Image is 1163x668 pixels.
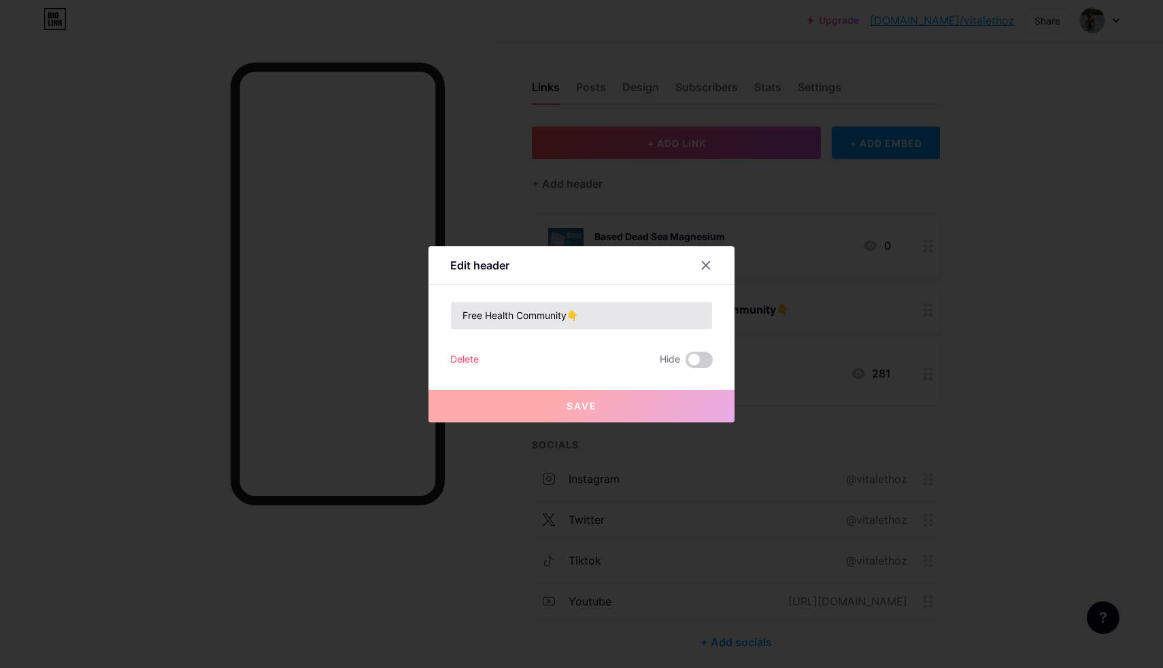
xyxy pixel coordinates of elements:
div: Edit header [450,257,509,273]
span: Save [567,400,597,412]
div: Delete [450,352,479,368]
button: Save [428,390,735,422]
span: Hide [660,352,680,368]
input: Title [451,302,712,329]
